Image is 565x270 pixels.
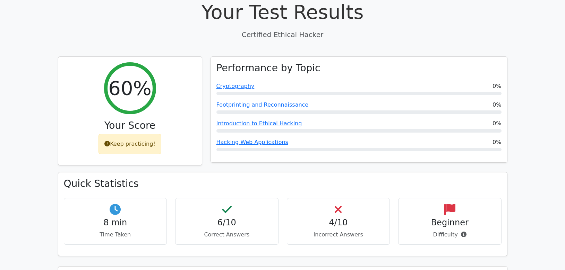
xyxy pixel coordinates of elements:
[293,218,384,228] h4: 4/10
[64,120,196,132] h3: Your Score
[70,218,161,228] h4: 8 min
[493,138,501,146] span: 0%
[216,83,255,89] a: Cryptography
[216,101,309,108] a: Footprinting and Reconnaissance
[293,231,384,239] p: Incorrect Answers
[58,29,507,40] p: Certified Ethical Hacker
[216,139,288,145] a: Hacking Web Applications
[493,82,501,90] span: 0%
[99,134,161,154] div: Keep practicing!
[181,231,273,239] p: Correct Answers
[216,62,320,74] h3: Performance by Topic
[181,218,273,228] h4: 6/10
[404,218,496,228] h4: Beginner
[404,231,496,239] p: Difficulty
[216,120,302,127] a: Introduction to Ethical Hacking
[64,178,502,190] h3: Quick Statistics
[70,231,161,239] p: Time Taken
[108,76,151,100] h2: 60%
[493,119,501,128] span: 0%
[58,0,507,24] h1: Your Test Results
[493,101,501,109] span: 0%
